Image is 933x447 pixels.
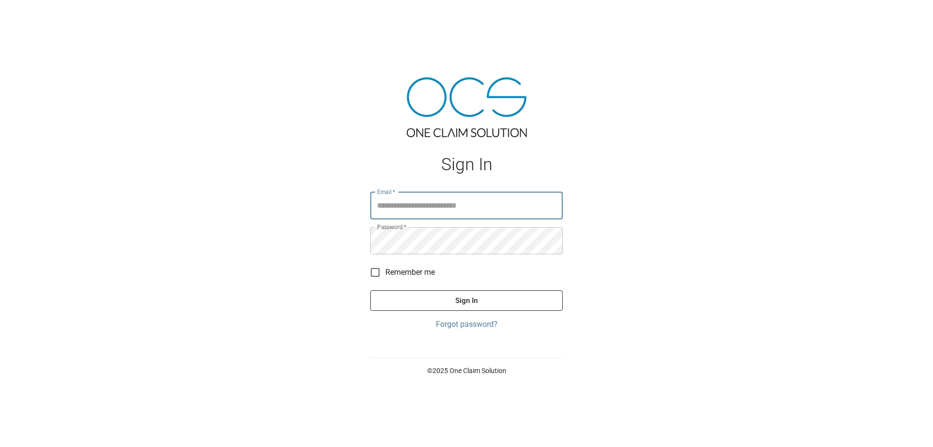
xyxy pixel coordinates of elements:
a: Forgot password? [370,319,563,330]
h1: Sign In [370,155,563,175]
label: Password [377,223,406,231]
p: © 2025 One Claim Solution [370,366,563,375]
span: Remember me [385,267,435,278]
img: ocs-logo-white-transparent.png [12,6,51,25]
button: Sign In [370,290,563,311]
label: Email [377,188,396,196]
img: ocs-logo-tra.png [407,77,527,137]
